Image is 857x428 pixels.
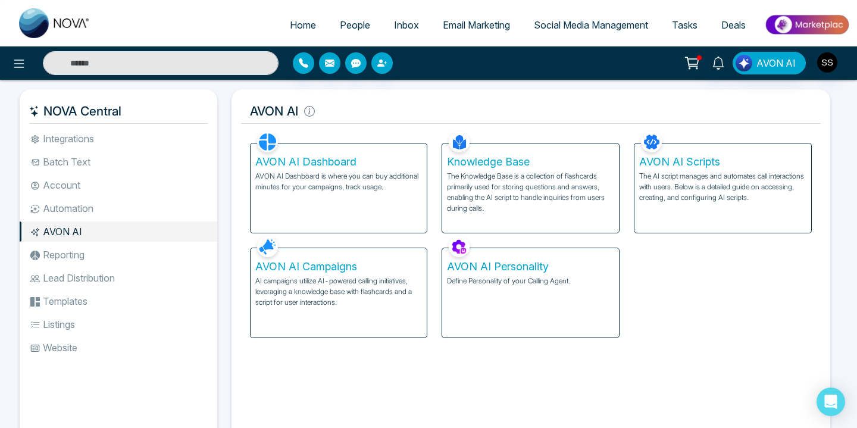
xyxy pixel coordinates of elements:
[278,14,328,36] a: Home
[431,14,522,36] a: Email Marketing
[817,52,837,73] img: User Avatar
[290,19,316,31] span: Home
[733,52,806,74] button: AVON AI
[20,291,217,311] li: Templates
[20,245,217,265] li: Reporting
[20,268,217,288] li: Lead Distribution
[328,14,382,36] a: People
[764,11,850,38] img: Market-place.gif
[241,99,821,124] h5: AVON AI
[449,132,470,152] img: Knowledge Base
[20,129,217,149] li: Integrations
[382,14,431,36] a: Inbox
[257,132,278,152] img: AVON AI Dashboard
[255,260,423,273] h5: AVON AI Campaigns
[340,19,370,31] span: People
[672,19,698,31] span: Tasks
[255,276,423,308] p: AI campaigns utilize AI-powered calling initiatives, leveraging a knowledge base with flashcards ...
[639,155,806,168] h5: AVON AI Scripts
[20,338,217,358] li: Website
[20,221,217,242] li: AVON AI
[660,14,709,36] a: Tasks
[641,132,662,152] img: AVON AI Scripts
[257,236,278,257] img: AVON AI Campaigns
[721,19,746,31] span: Deals
[817,388,845,416] div: Open Intercom Messenger
[255,171,423,192] p: AVON AI Dashboard is where you can buy additional minutes for your campaigns, track usage.
[19,8,90,38] img: Nova CRM Logo
[449,236,470,257] img: AVON AI Personality
[255,155,423,168] h5: AVON AI Dashboard
[534,19,648,31] span: Social Media Management
[394,19,419,31] span: Inbox
[522,14,660,36] a: Social Media Management
[447,171,614,214] p: The Knowledge Base is a collection of flashcards primarily used for storing questions and answers...
[20,314,217,335] li: Listings
[20,198,217,218] li: Automation
[29,99,208,124] h5: NOVA Central
[443,19,510,31] span: Email Marketing
[756,56,796,70] span: AVON AI
[639,171,806,203] p: The AI script manages and automates call interactions with users. Below is a detailed guide on ac...
[447,260,614,273] h5: AVON AI Personality
[447,276,614,286] p: Define Personality of your Calling Agent.
[736,55,752,71] img: Lead Flow
[20,175,217,195] li: Account
[20,152,217,172] li: Batch Text
[709,14,758,36] a: Deals
[447,155,614,168] h5: Knowledge Base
